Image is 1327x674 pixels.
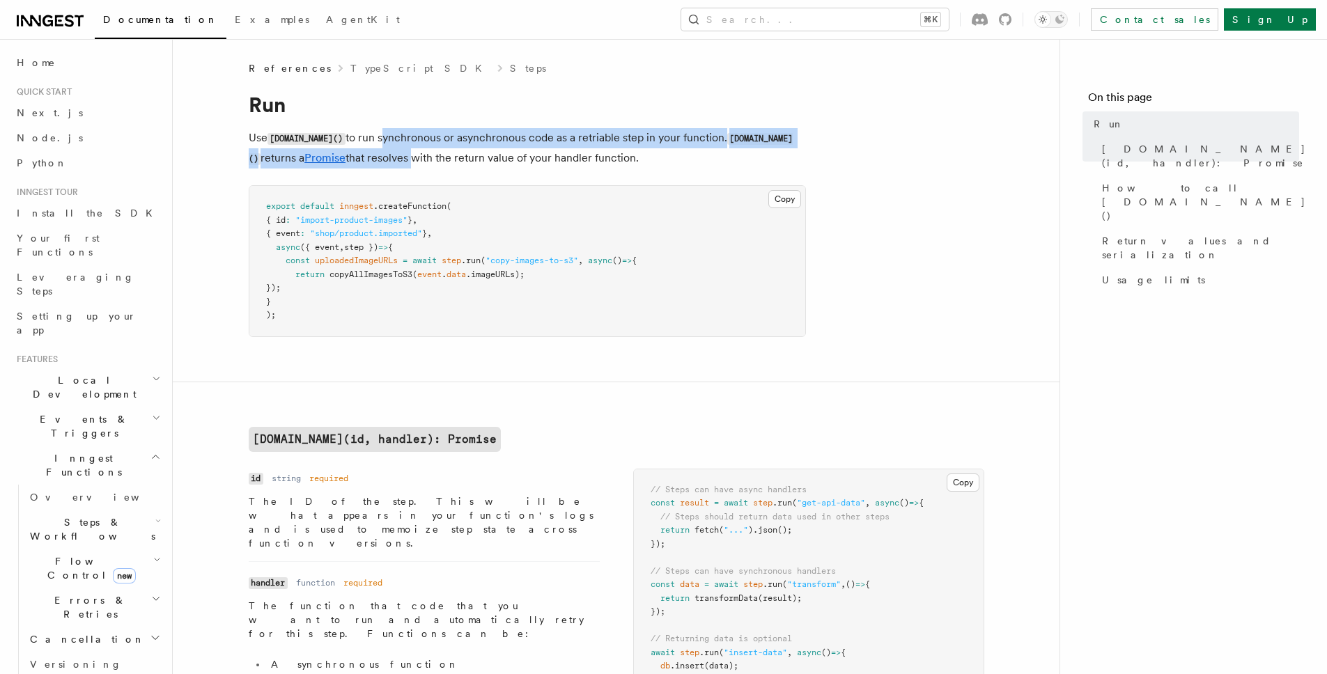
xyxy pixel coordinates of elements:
[344,242,378,252] span: step })
[680,498,709,508] span: result
[11,446,164,485] button: Inngest Functions
[272,473,301,484] dd: string
[831,648,841,657] span: =>
[578,256,583,265] span: ,
[486,256,578,265] span: "copy-images-to-s3"
[24,632,145,646] span: Cancellation
[266,283,281,292] span: });
[724,525,748,535] span: "..."
[286,215,290,225] span: :
[694,525,719,535] span: fetch
[660,525,690,535] span: return
[11,373,152,401] span: Local Development
[11,368,164,407] button: Local Development
[17,157,68,168] span: Python
[855,579,865,589] span: =>
[11,150,164,175] a: Python
[11,201,164,226] a: Install the SDK
[309,473,348,484] dd: required
[787,648,792,657] span: ,
[30,492,173,503] span: Overview
[865,498,870,508] span: ,
[266,310,276,320] span: );
[417,269,442,279] span: event
[714,579,738,589] span: await
[17,132,83,143] span: Node.js
[1102,273,1205,287] span: Usage limits
[680,579,699,589] span: data
[1096,228,1299,267] a: Return values and serialization
[909,498,919,508] span: =>
[612,256,622,265] span: ()
[1034,11,1068,28] button: Toggle dark mode
[846,579,855,589] span: ()
[266,297,271,306] span: }
[841,648,846,657] span: {
[300,228,305,238] span: :
[266,215,286,225] span: { id
[304,151,346,164] a: Promise
[249,61,331,75] span: References
[442,269,447,279] span: .
[300,242,339,252] span: ({ event
[295,269,325,279] span: return
[743,579,763,589] span: step
[651,648,675,657] span: await
[651,485,807,494] span: // Steps can have async handlers
[24,549,164,588] button: Flow Controlnew
[267,133,346,145] code: [DOMAIN_NAME]()
[447,269,466,279] span: data
[318,4,408,38] a: AgentKit
[442,256,461,265] span: step
[266,201,295,211] span: export
[1096,267,1299,292] a: Usage limits
[510,61,546,75] a: Steps
[680,648,699,657] span: step
[17,56,56,70] span: Home
[821,648,831,657] span: ()
[753,498,773,508] span: step
[17,207,161,219] span: Install the SDK
[11,86,72,97] span: Quick start
[24,593,151,621] span: Errors & Retries
[865,579,870,589] span: {
[326,14,400,25] span: AgentKit
[11,451,150,479] span: Inngest Functions
[1091,8,1218,31] a: Contact sales
[412,256,437,265] span: await
[249,577,288,589] code: handler
[350,61,490,75] a: TypeScript SDK
[724,648,787,657] span: "insert-data"
[11,100,164,125] a: Next.js
[11,187,78,198] span: Inngest tour
[24,485,164,510] a: Overview
[17,107,83,118] span: Next.js
[651,579,675,589] span: const
[249,128,806,168] p: Use to run synchronous or asynchronous code as a retriable step in your function. returns a that ...
[1088,111,1299,136] a: Run
[266,228,300,238] span: { event
[777,525,792,535] span: ();
[95,4,226,39] a: Documentation
[249,427,501,452] a: [DOMAIN_NAME](id, handler): Promise
[378,242,388,252] span: =>
[651,539,665,549] span: });
[17,311,137,336] span: Setting up your app
[249,473,263,485] code: id
[11,354,58,365] span: Features
[1102,234,1299,262] span: Return values and serialization
[768,190,801,208] button: Copy
[339,242,344,252] span: ,
[267,657,600,671] li: A synchronous function
[310,228,422,238] span: "shop/product.imported"
[461,256,481,265] span: .run
[24,627,164,652] button: Cancellation
[588,256,612,265] span: async
[24,588,164,627] button: Errors & Retries
[373,201,447,211] span: .createFunction
[622,256,632,265] span: =>
[481,256,486,265] span: (
[1224,8,1316,31] a: Sign Up
[113,568,136,583] span: new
